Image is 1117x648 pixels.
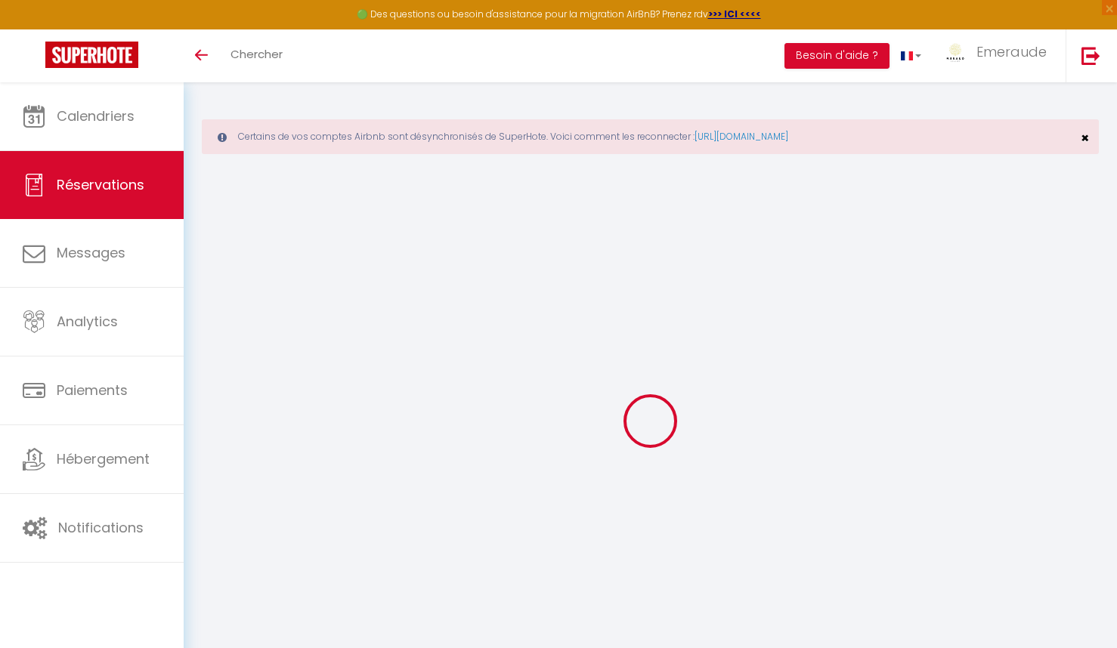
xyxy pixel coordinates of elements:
[57,312,118,331] span: Analytics
[784,43,890,69] button: Besoin d'aide ?
[58,518,144,537] span: Notifications
[57,175,144,194] span: Réservations
[57,449,150,468] span: Hébergement
[1081,131,1089,145] button: Close
[695,130,788,143] a: [URL][DOMAIN_NAME]
[231,46,283,62] span: Chercher
[976,42,1047,61] span: Emeraude
[202,119,1099,154] div: Certains de vos comptes Airbnb sont désynchronisés de SuperHote. Voici comment les reconnecter :
[45,42,138,68] img: Super Booking
[219,29,294,82] a: Chercher
[944,43,967,62] img: ...
[1081,128,1089,147] span: ×
[57,381,128,400] span: Paiements
[933,29,1066,82] a: ... Emeraude
[57,106,135,125] span: Calendriers
[708,8,761,20] a: >>> ICI <<<<
[57,243,125,262] span: Messages
[1081,46,1100,65] img: logout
